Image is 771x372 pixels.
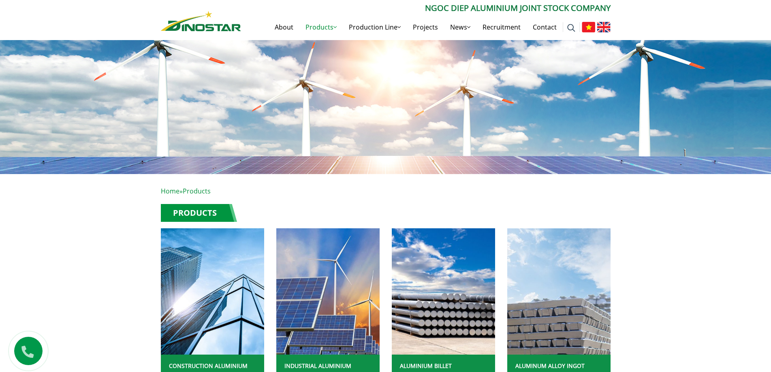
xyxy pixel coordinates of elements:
[515,362,585,370] a: ALUMINUM ALLOY INGOT
[299,14,343,40] a: Products
[241,2,611,14] p: Ngoc Diep Aluminium Joint Stock Company
[527,14,563,40] a: Contact
[444,14,476,40] a: News
[161,11,241,31] img: Nhôm Dinostar
[161,204,237,222] h1: Products
[169,362,248,370] a: CONSTRUCTION ALUMINIUM
[400,362,452,370] a: ALUMINIUM BILLET
[597,22,611,32] img: English
[161,187,179,196] a: Home
[161,187,211,196] span: »
[269,14,299,40] a: About
[284,362,351,370] a: INDUSTRIAL ALUMINIUM
[160,228,264,355] img: nhom xay dung
[567,24,575,32] img: search
[507,228,610,355] img: nhom xay dung
[183,187,211,196] span: Products
[507,228,611,355] a: nhom xay dung
[407,14,444,40] a: Projects
[343,14,407,40] a: Production Line
[276,228,379,355] img: nhom xay dung
[476,14,527,40] a: Recruitment
[276,228,380,355] a: nhom xay dung
[582,22,595,32] img: Tiếng Việt
[391,228,495,355] img: nhom xay dung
